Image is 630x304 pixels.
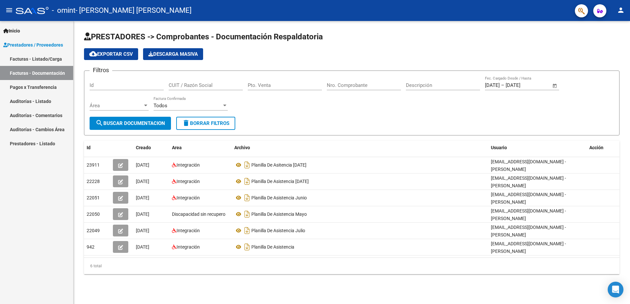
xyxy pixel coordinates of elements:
datatable-header-cell: Id [84,141,110,155]
button: Exportar CSV [84,48,138,60]
h3: Filtros [90,66,112,75]
span: Id [87,145,91,150]
span: 22051 [87,195,100,200]
input: Fecha fin [506,82,537,88]
span: Area [172,145,182,150]
span: 942 [87,244,94,250]
span: Borrar Filtros [182,120,229,126]
span: Área [90,103,143,109]
span: [EMAIL_ADDRESS][DOMAIN_NAME] - [PERSON_NAME] [491,208,566,221]
mat-icon: person [617,6,625,14]
span: [EMAIL_ADDRESS][DOMAIN_NAME] - [PERSON_NAME] [491,241,566,254]
span: Inicio [3,27,20,34]
span: Integración [177,228,200,233]
button: Open calendar [551,82,559,90]
span: [EMAIL_ADDRESS][DOMAIN_NAME] - [PERSON_NAME] [491,192,566,205]
mat-icon: cloud_download [89,50,97,58]
span: [DATE] [136,212,149,217]
span: [DATE] [136,228,149,233]
span: Planilla De Asistencia [DATE] [251,179,309,184]
span: Todos [154,103,167,109]
i: Descargar documento [243,160,251,170]
span: Planilla De Asistencia Junio [251,195,307,200]
mat-icon: menu [5,6,13,14]
datatable-header-cell: Area [169,141,232,155]
span: [DATE] [136,162,149,168]
button: Borrar Filtros [176,117,235,130]
span: Planilla De Asistencia Julio [251,228,305,233]
span: [EMAIL_ADDRESS][DOMAIN_NAME] - [PERSON_NAME] [491,159,566,172]
input: Fecha inicio [485,82,500,88]
i: Descargar documento [243,225,251,236]
div: 6 total [84,258,619,274]
span: Buscar Documentacion [95,120,165,126]
mat-icon: search [95,119,103,127]
span: Integración [177,244,200,250]
datatable-header-cell: Usuario [488,141,587,155]
span: Integración [177,162,200,168]
span: Acción [589,145,603,150]
span: Exportar CSV [89,51,133,57]
span: 22049 [87,228,100,233]
span: PRESTADORES -> Comprobantes - Documentación Respaldatoria [84,32,323,41]
app-download-masive: Descarga masiva de comprobantes (adjuntos) [143,48,203,60]
span: Integración [177,195,200,200]
span: Integración [177,179,200,184]
span: 23911 [87,162,100,168]
span: Archivo [234,145,250,150]
button: Descarga Masiva [143,48,203,60]
i: Descargar documento [243,193,251,203]
span: Creado [136,145,151,150]
span: – [501,82,504,88]
span: 22228 [87,179,100,184]
span: Planilla De Asistencia Mayo [251,212,307,217]
datatable-header-cell: Archivo [232,141,488,155]
mat-icon: delete [182,119,190,127]
span: [DATE] [136,179,149,184]
button: Buscar Documentacion [90,117,171,130]
span: Planilla De Asitencia [DATE] [251,162,306,168]
span: Discapacidad sin recupero [172,212,225,217]
datatable-header-cell: Creado [133,141,169,155]
datatable-header-cell: Acción [587,141,619,155]
span: - omint [52,3,75,18]
span: - [PERSON_NAME] [PERSON_NAME] [75,3,192,18]
span: [EMAIL_ADDRESS][DOMAIN_NAME] - [PERSON_NAME] [491,175,566,188]
div: Open Intercom Messenger [608,282,623,297]
span: [DATE] [136,244,149,250]
i: Descargar documento [243,176,251,187]
span: Usuario [491,145,507,150]
i: Descargar documento [243,242,251,252]
span: [DATE] [136,195,149,200]
span: Planilla De Asistencia [251,244,294,250]
span: 22050 [87,212,100,217]
span: [EMAIL_ADDRESS][DOMAIN_NAME] - [PERSON_NAME] [491,225,566,237]
span: Descarga Masiva [148,51,198,57]
i: Descargar documento [243,209,251,219]
span: Prestadores / Proveedores [3,41,63,49]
